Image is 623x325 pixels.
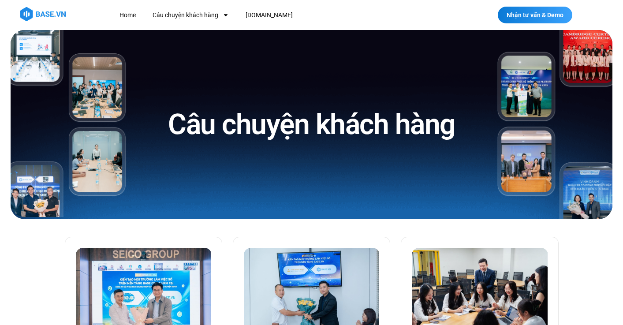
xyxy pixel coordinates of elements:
a: Home [113,7,142,23]
a: [DOMAIN_NAME] [239,7,299,23]
a: Nhận tư vấn & Demo [498,7,572,23]
h1: Câu chuyện khách hàng [168,106,455,143]
span: Nhận tư vấn & Demo [507,12,563,18]
nav: Menu [113,7,444,23]
a: Câu chuyện khách hàng [146,7,235,23]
